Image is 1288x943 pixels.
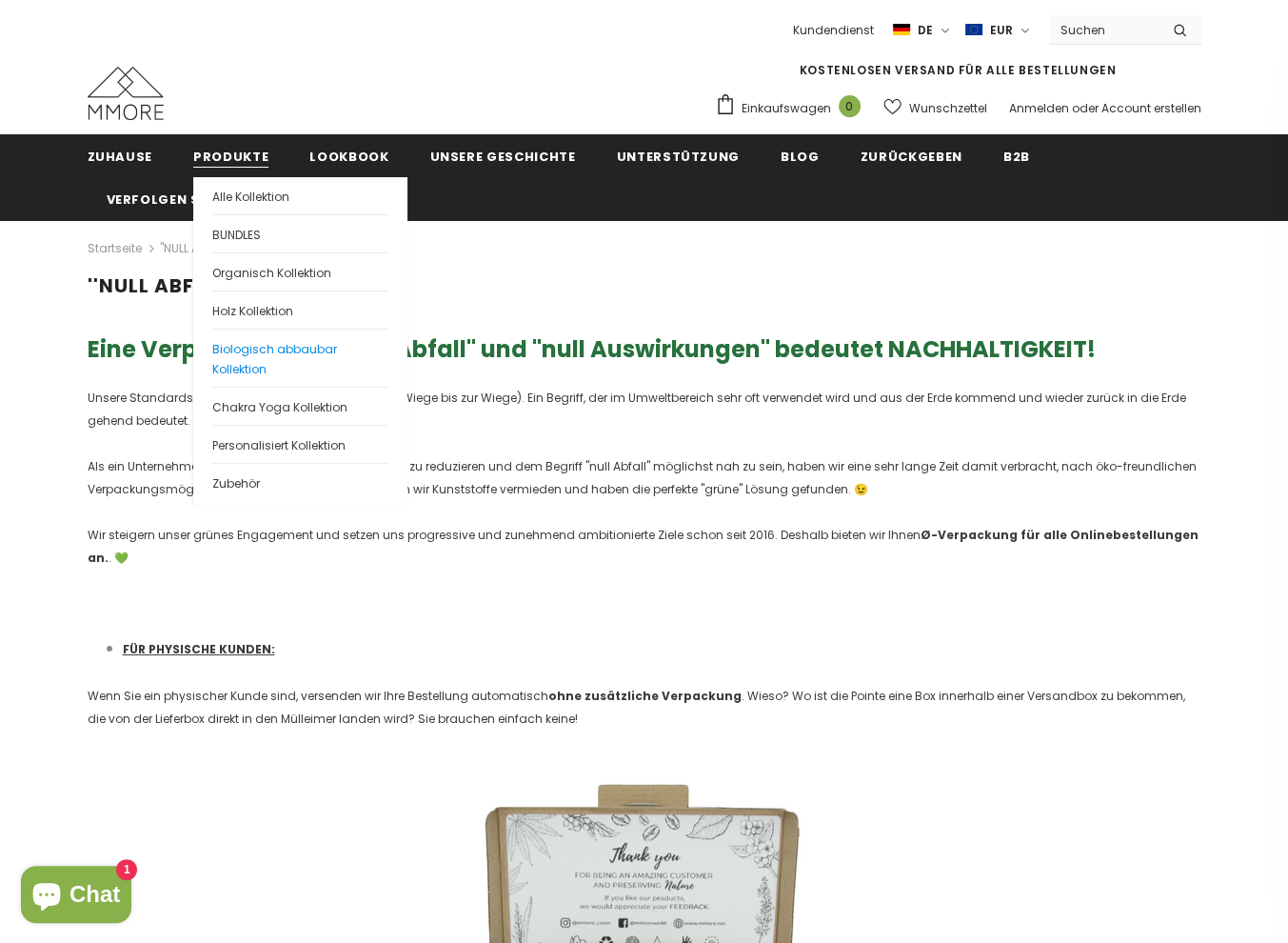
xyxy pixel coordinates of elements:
img: MMORE Cases [88,67,164,120]
inbox-online-store-chat: Onlineshop-Chat von Shopify [15,866,137,928]
a: Zurückgeben [861,134,962,177]
span: ''NULL ABFALL'' VERPACKUNG [160,237,311,260]
a: Chakra Yoga Kollektion [212,387,388,425]
span: Zurückgeben [861,148,962,166]
a: Startseite [88,237,142,260]
img: i-lang-2.png [893,22,910,38]
strong: ohne zusätzliche Verpackung [548,688,742,704]
span: KOSTENLOSEN VERSAND FÜR ALLE BESTELLUNGEN [800,62,1117,78]
a: Lookbook [309,134,388,177]
span: ''NULL ABFALL'' VERPACKUNG [88,272,389,299]
span: Produkte [193,148,268,166]
span: B2B [1003,148,1030,166]
span: Biologisch abbaubar Kollektion [212,341,337,377]
a: Zubehör [212,463,388,501]
span: Zuhause [88,148,153,166]
a: Blog [781,134,820,177]
a: Unsere Geschichte [429,134,575,177]
a: B2B [1003,134,1030,177]
span: Eine Verpackung mit ''null Abfall'' und ''null Auswirkungen'' bedeutet NACHHALTIGKEIT! [88,333,1096,365]
a: Account erstellen [1101,100,1201,116]
a: Alle Kollektion [212,177,388,214]
a: Holz Kollektion [212,291,388,329]
p: Wenn Sie ein physischer Kunde sind, versenden wir Ihre Bestellung automatisch . Wieso? Wo ist die... [88,685,1201,731]
a: Einkaufswagen 0 [715,93,870,122]
span: BUNDLES [212,227,261,243]
a: Unterstützung [617,134,740,177]
strong: Ø-Verpackung für alle Onlinebestellungen an. [88,527,1199,566]
a: BUNDLES [212,214,388,252]
span: de [918,21,933,40]
span: Lookbook [309,148,388,166]
a: Wunschzettel [883,91,987,125]
span: Personalisiert Kollektion [212,437,346,453]
span: Holz Kollektion [212,303,293,319]
p: Unsere Standards sind Cradle-to-Cradle (dt. von der Wiege bis zur Wiege). Ein Begriff, der im Umw... [88,387,1201,570]
span: 0 [839,95,861,117]
span: Chakra Yoga Kollektion [212,399,347,415]
span: Unterstützung [617,148,740,166]
span: Organisch Kollektion [212,265,331,281]
span: Unsere Geschichte [429,148,575,166]
span: Blog [781,148,820,166]
span: Zubehör [212,475,260,492]
a: Produkte [193,134,268,177]
span: FÜR PHYSISCHE KUNDEN: [123,641,275,657]
a: Biologisch abbaubar Kollektion [212,329,388,387]
a: Anmelden [1009,100,1069,116]
a: Verfolgen Sie Ihre Bestellung [107,177,338,220]
span: Alle Kollektion [212,189,289,205]
span: Verfolgen Sie Ihre Bestellung [107,191,338,209]
span: Einkaufswagen [742,99,831,118]
span: oder [1072,100,1099,116]
a: Zuhause [88,134,153,177]
a: Personalisiert Kollektion [212,425,388,463]
span: EUR [990,21,1013,40]
input: Search Site [1049,16,1159,44]
a: Organisch Kollektion [212,252,388,291]
span: Kundendienst [793,22,874,38]
span: Wunschzettel [909,99,987,118]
